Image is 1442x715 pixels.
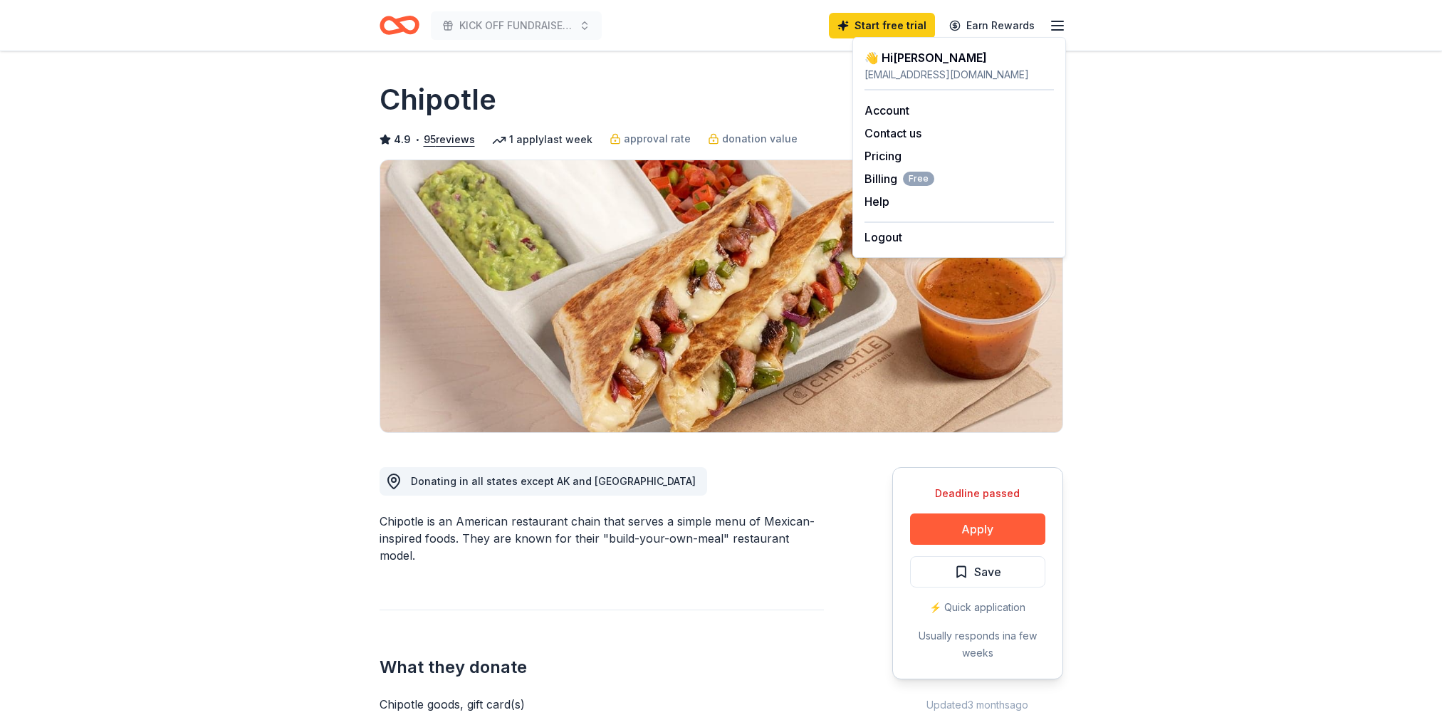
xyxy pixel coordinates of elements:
[903,172,934,186] span: Free
[941,13,1043,38] a: Earn Rewards
[380,9,419,42] a: Home
[722,130,798,147] span: donation value
[864,170,934,187] button: BillingFree
[974,563,1001,581] span: Save
[708,130,798,147] a: donation value
[864,49,1054,66] div: 👋 Hi [PERSON_NAME]
[910,556,1045,588] button: Save
[892,696,1063,714] div: Updated 3 months ago
[411,475,696,487] span: Donating in all states except AK and [GEOGRAPHIC_DATA]
[910,485,1045,502] div: Deadline passed
[492,131,592,148] div: 1 apply last week
[380,696,824,713] div: Chipotle goods, gift card(s)
[864,103,909,118] a: Account
[414,134,419,145] span: •
[864,125,921,142] button: Contact us
[864,149,902,163] a: Pricing
[910,627,1045,662] div: Usually responds in a few weeks
[380,80,496,120] h1: Chipotle
[380,513,824,564] div: Chipotle is an American restaurant chain that serves a simple menu of Mexican-inspired foods. The...
[864,170,934,187] span: Billing
[864,66,1054,83] div: [EMAIL_ADDRESS][DOMAIN_NAME]
[380,656,824,679] h2: What they donate
[829,13,935,38] a: Start free trial
[431,11,602,40] button: KICK OFF FUNDRAISER FOR 2025-26 SCHOOL YEAR
[624,130,691,147] span: approval rate
[424,131,475,148] button: 95reviews
[864,229,902,246] button: Logout
[610,130,691,147] a: approval rate
[864,193,889,210] button: Help
[910,513,1045,545] button: Apply
[380,160,1062,432] img: Image for Chipotle
[910,599,1045,616] div: ⚡️ Quick application
[459,17,573,34] span: KICK OFF FUNDRAISER FOR 2025-26 SCHOOL YEAR
[394,131,411,148] span: 4.9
